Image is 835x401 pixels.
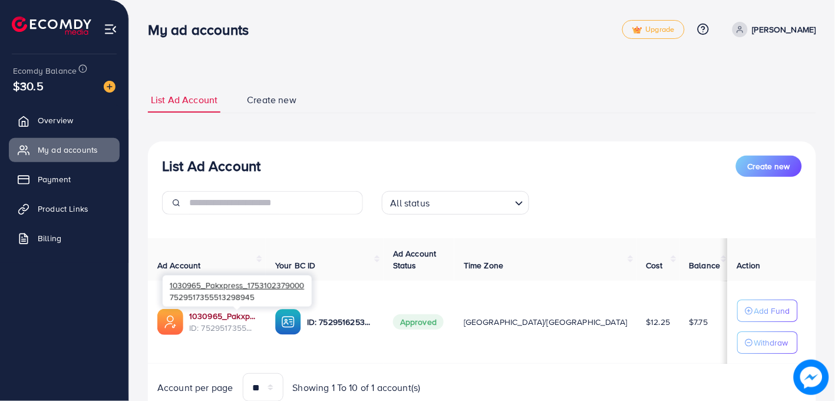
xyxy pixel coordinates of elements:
[754,304,790,318] p: Add Fund
[737,300,798,322] button: Add Fund
[632,26,642,34] img: tick
[38,203,88,215] span: Product Links
[464,259,503,271] span: Time Zone
[148,21,258,38] h3: My ad accounts
[9,167,120,191] a: Payment
[464,316,628,328] span: [GEOGRAPHIC_DATA]/[GEOGRAPHIC_DATA]
[189,322,256,334] span: ID: 7529517355513298945
[157,309,183,335] img: ic-ads-acc.e4c84228.svg
[307,315,374,329] p: ID: 7529516253506109457
[275,259,316,271] span: Your BC ID
[162,157,260,175] h3: List Ad Account
[275,309,301,335] img: ic-ba-acc.ded83a64.svg
[9,197,120,221] a: Product Links
[393,314,444,330] span: Approved
[736,156,802,177] button: Create new
[728,22,816,37] a: [PERSON_NAME]
[388,195,433,212] span: All status
[12,17,91,35] img: logo
[689,259,721,271] span: Balance
[38,173,71,185] span: Payment
[38,144,98,156] span: My ad accounts
[753,22,816,37] p: [PERSON_NAME]
[13,77,44,94] span: $30.5
[794,360,829,395] img: image
[247,93,296,107] span: Create new
[189,310,256,322] a: 1030965_Pakxpress_1753102379000
[9,138,120,162] a: My ad accounts
[293,381,421,395] span: Showing 1 To 10 of 1 account(s)
[754,336,788,350] p: Withdraw
[646,316,671,328] span: $12.25
[104,22,117,36] img: menu
[382,191,529,215] div: Search for option
[151,93,217,107] span: List Ad Account
[689,316,708,328] span: $7.75
[9,109,120,132] a: Overview
[737,331,798,354] button: Withdraw
[104,81,115,93] img: image
[737,259,761,271] span: Action
[433,192,510,212] input: Search for option
[38,232,61,244] span: Billing
[170,280,304,291] span: 1030965_Pakxpress_1753102379000
[9,226,120,250] a: Billing
[163,275,312,307] div: 7529517355513298945
[748,160,790,172] span: Create new
[13,65,77,77] span: Ecomdy Balance
[393,248,437,271] span: Ad Account Status
[38,114,73,126] span: Overview
[646,259,664,271] span: Cost
[632,25,675,34] span: Upgrade
[157,381,233,395] span: Account per page
[622,20,685,39] a: tickUpgrade
[157,259,201,271] span: Ad Account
